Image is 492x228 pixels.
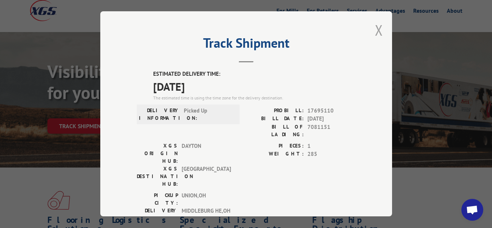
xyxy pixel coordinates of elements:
[246,107,304,115] label: PROBILL:
[182,192,231,207] span: UNION , OH
[153,95,356,101] div: The estimated time is using the time zone for the delivery destination.
[153,78,356,95] span: [DATE]
[182,165,231,188] span: [GEOGRAPHIC_DATA]
[182,207,231,222] span: MIDDLEBURG HE , OH
[307,142,356,150] span: 1
[139,107,180,122] label: DELIVERY INFORMATION:
[137,165,178,188] label: XGS DESTINATION HUB:
[246,115,304,123] label: BILL DATE:
[182,142,231,165] span: DAYTON
[246,142,304,150] label: PIECES:
[246,150,304,158] label: WEIGHT:
[461,199,483,221] div: Open chat
[246,123,304,138] label: BILL OF LADING:
[137,207,178,222] label: DELIVERY CITY:
[307,123,356,138] span: 7081151
[137,38,356,52] h2: Track Shipment
[137,142,178,165] label: XGS ORIGIN HUB:
[307,150,356,158] span: 285
[307,115,356,123] span: [DATE]
[375,20,383,40] button: Close modal
[184,107,233,122] span: Picked Up
[153,70,356,78] label: ESTIMATED DELIVERY TIME:
[137,192,178,207] label: PICKUP CITY:
[307,107,356,115] span: 17695110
